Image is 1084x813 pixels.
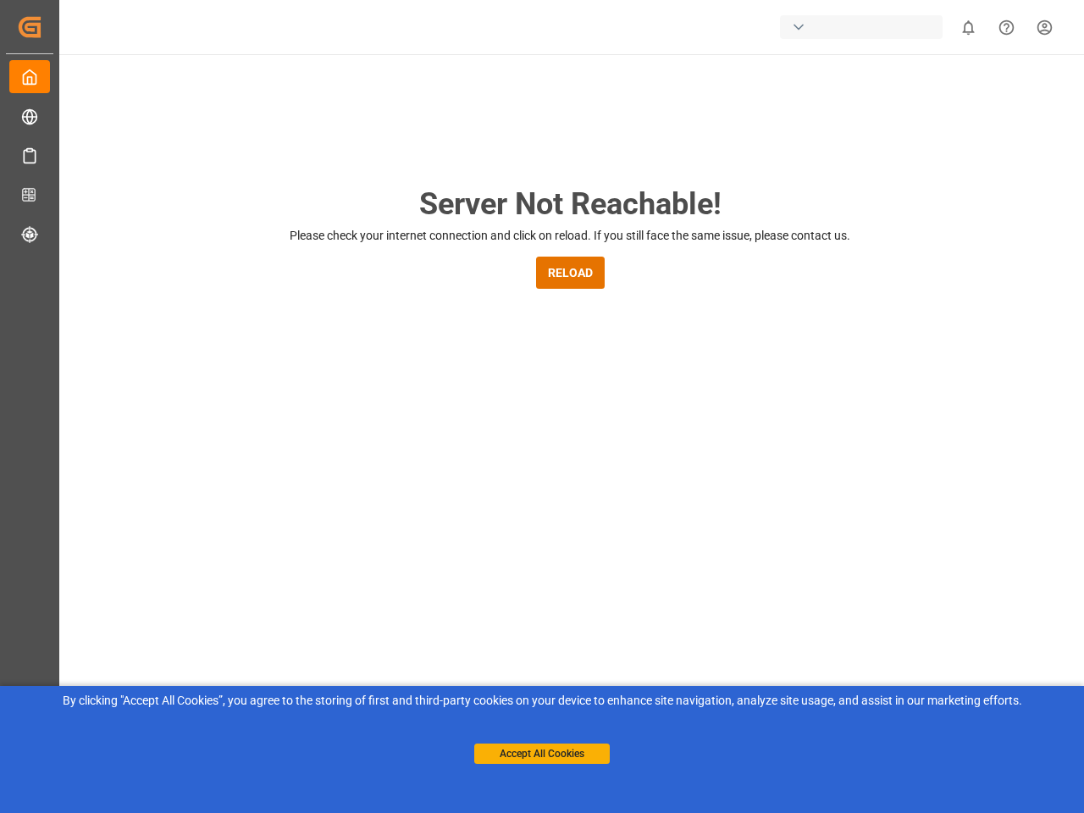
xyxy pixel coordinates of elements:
button: Help Center [987,8,1026,47]
div: By clicking "Accept All Cookies”, you agree to the storing of first and third-party cookies on yo... [12,692,1072,710]
button: Accept All Cookies [474,744,610,764]
button: show 0 new notifications [949,8,987,47]
h2: Server Not Reachable! [419,181,722,227]
button: RELOAD [536,257,605,289]
p: Please check your internet connection and click on reload. If you still face the same issue, plea... [290,227,850,245]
